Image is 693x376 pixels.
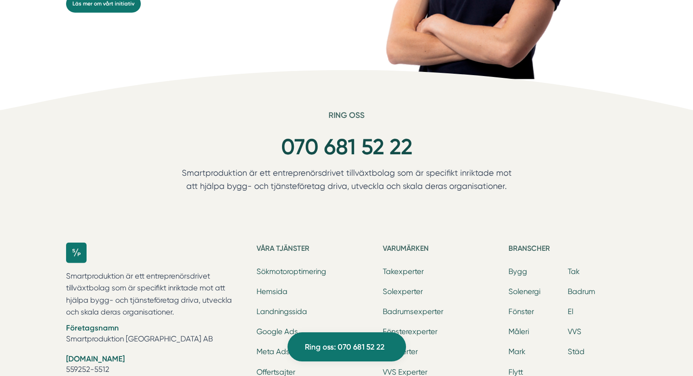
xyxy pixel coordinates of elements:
[508,307,534,316] a: Fönster
[508,243,627,257] h5: Branscher
[508,327,529,336] a: Måleri
[257,347,290,356] a: Meta Ads
[568,267,580,276] a: Tak
[257,267,326,276] a: Sökmotoroptimering
[281,134,412,160] a: 070 681 52 22
[383,243,501,257] h5: Varumärken
[305,341,385,353] span: Ring oss: 070 681 52 22
[257,243,375,257] h5: Våra tjänster
[66,323,119,332] strong: Företagsnamn
[287,332,406,361] a: Ring oss: 070 681 52 22
[172,110,522,127] h6: Ring oss
[383,287,423,296] a: Solexperter
[257,327,298,336] a: Google Ads
[568,347,585,356] a: Städ
[508,287,540,296] a: Solenergi
[257,307,307,316] a: Landningssida
[568,287,595,296] a: Badrum
[568,327,581,336] a: VVS
[66,354,125,363] strong: [DOMAIN_NAME]
[383,307,443,316] a: Badrumsexperter
[508,267,527,276] a: Bygg
[508,347,525,356] a: Mark
[568,307,573,316] a: El
[172,167,522,197] p: Smartproduktion är ett entreprenörsdrivet tillväxtbolag som är specifikt inriktade mot att hjälpa...
[257,287,287,296] a: Hemsida
[383,327,437,336] a: Fönsterexperter
[66,323,246,346] li: Smartproduktion [GEOGRAPHIC_DATA] AB
[66,270,246,319] p: Smartproduktion är ett entreprenörsdrivet tillväxtbolag som är specifikt inriktade mot att hjälpa...
[383,267,424,276] a: Takexperter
